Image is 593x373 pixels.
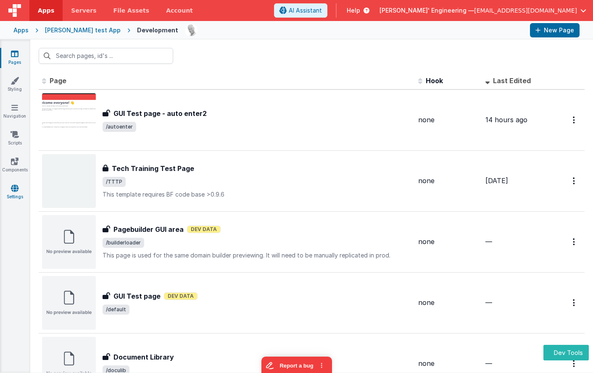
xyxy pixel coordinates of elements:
[39,48,173,64] input: Search pages, id's ...
[274,3,327,18] button: AI Assistant
[485,237,492,246] span: —
[474,6,577,15] span: [EMAIL_ADDRESS][DOMAIN_NAME]
[568,111,581,129] button: Options
[568,172,581,189] button: Options
[530,23,580,37] button: New Page
[137,26,178,34] div: Development
[103,122,136,132] span: /autoenter
[103,251,411,260] p: This page is used for the same domain builder previewing. It will need to be manually replicated ...
[103,190,411,199] p: This template requires BF code base >0.9.6
[113,352,174,362] h3: Document Library
[113,291,161,301] h3: GUI Test page
[380,6,586,15] button: [PERSON_NAME]' Engineering — [EMAIL_ADDRESS][DOMAIN_NAME]
[380,6,474,15] span: [PERSON_NAME]' Engineering —
[493,76,531,85] span: Last Edited
[71,6,96,15] span: Servers
[45,26,121,34] div: [PERSON_NAME] test App
[187,226,221,233] span: Dev Data
[568,233,581,250] button: Options
[485,176,508,185] span: [DATE]
[485,359,492,368] span: —
[113,6,150,15] span: File Assets
[164,292,198,300] span: Dev Data
[347,6,360,15] span: Help
[418,298,479,307] div: none
[568,294,581,311] button: Options
[543,345,589,360] button: Dev Tools
[568,355,581,372] button: Options
[103,238,144,248] span: /builderloader
[485,298,492,307] span: —
[289,6,322,15] span: AI Assistant
[113,108,207,118] h3: GUI Test page - auto enter2
[112,163,194,173] h3: Tech Training Test Page
[418,237,479,247] div: none
[185,24,197,36] img: 11ac31fe5dc3d0eff3fbbbf7b26fa6e1
[426,76,443,85] span: Hook
[418,115,479,125] div: none
[13,26,29,34] div: Apps
[38,6,54,15] span: Apps
[418,359,479,368] div: none
[103,305,129,315] span: /default
[50,76,66,85] span: Page
[113,224,184,234] h3: Pagebuilder GUI area
[418,176,479,186] div: none
[485,116,527,124] span: 14 hours ago
[103,177,126,187] span: /TTTP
